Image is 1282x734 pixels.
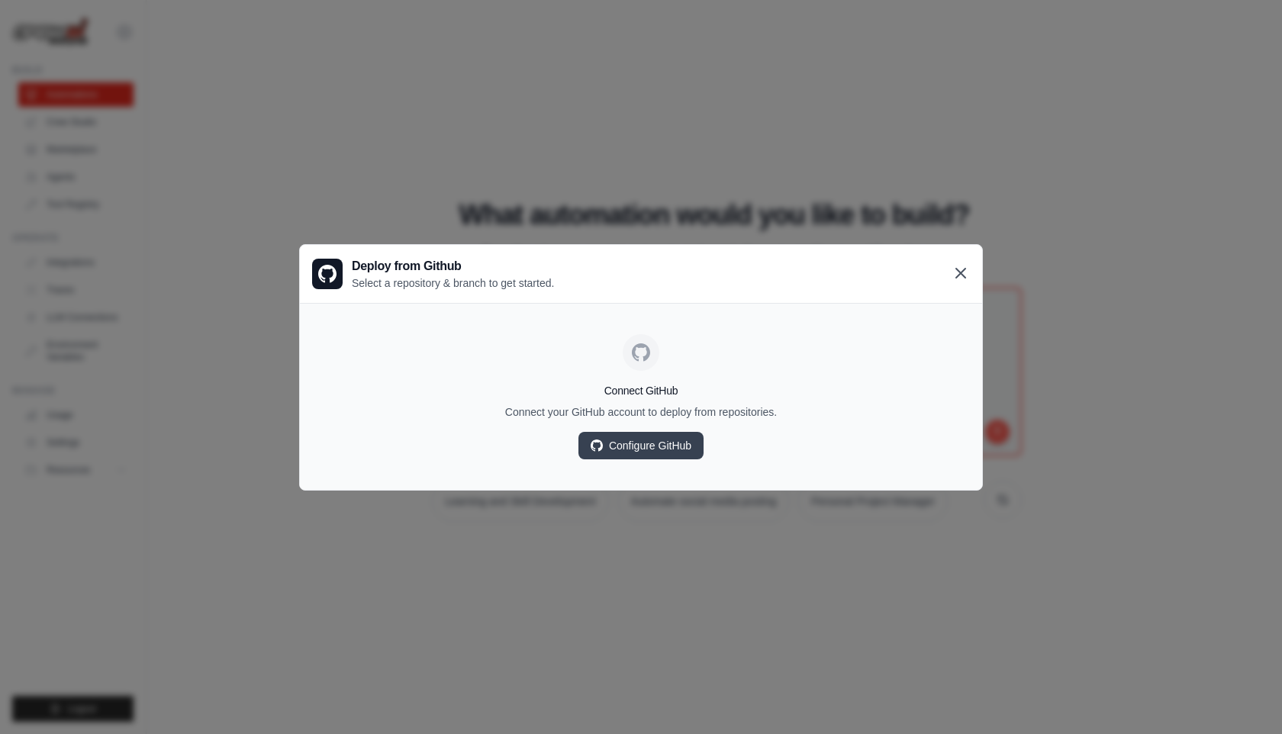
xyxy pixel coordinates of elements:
[352,257,554,275] h3: Deploy from Github
[312,404,970,420] p: Connect your GitHub account to deploy from repositories.
[312,383,970,398] h4: Connect GitHub
[578,432,704,459] a: Configure GitHub
[352,275,554,291] p: Select a repository & branch to get started.
[1206,661,1282,734] iframe: Chat Widget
